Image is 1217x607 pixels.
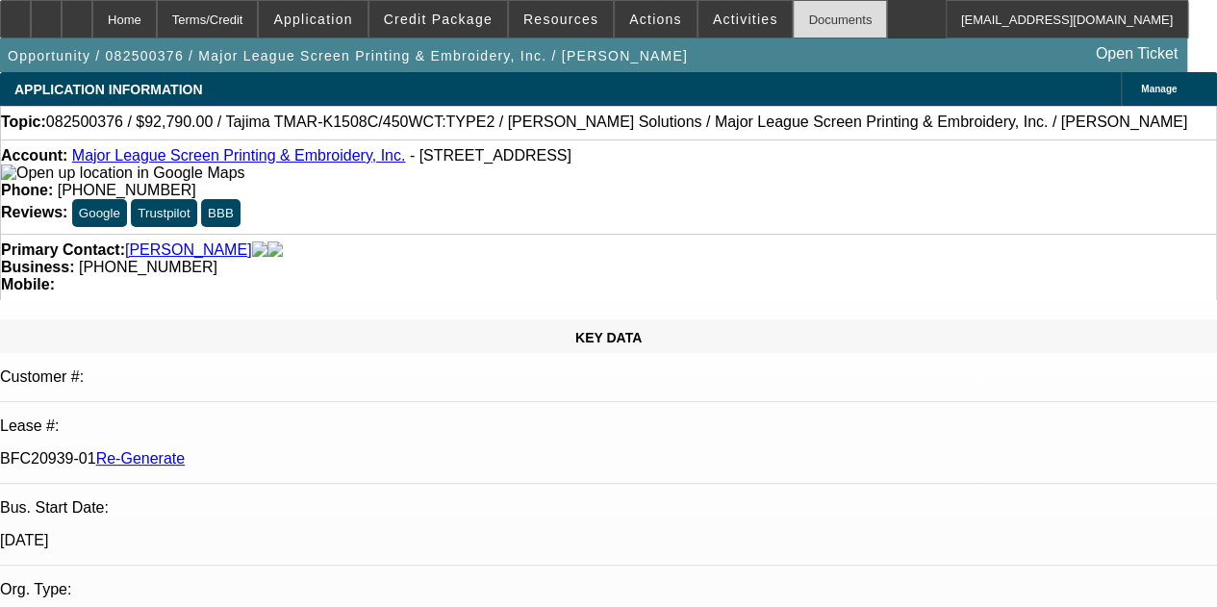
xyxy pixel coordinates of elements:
button: Trustpilot [131,199,196,227]
strong: Mobile: [1,276,55,292]
span: Activities [713,12,778,27]
strong: Topic: [1,114,46,131]
span: Application [273,12,352,27]
span: Actions [629,12,682,27]
a: Major League Screen Printing & Embroidery, Inc. [72,147,406,164]
img: linkedin-icon.png [267,241,283,259]
strong: Account: [1,147,67,164]
span: Resources [523,12,598,27]
button: BBB [201,199,241,227]
span: APPLICATION INFORMATION [14,82,202,97]
button: Google [72,199,127,227]
a: View Google Maps [1,164,244,181]
img: Open up location in Google Maps [1,164,244,182]
a: [PERSON_NAME] [125,241,252,259]
span: Credit Package [384,12,493,27]
button: Credit Package [369,1,507,38]
button: Actions [615,1,697,38]
span: - [STREET_ADDRESS] [410,147,571,164]
strong: Business: [1,259,74,275]
img: facebook-icon.png [252,241,267,259]
button: Resources [509,1,613,38]
span: Manage [1141,84,1177,94]
span: Opportunity / 082500376 / Major League Screen Printing & Embroidery, Inc. / [PERSON_NAME] [8,48,688,63]
strong: Reviews: [1,204,67,220]
a: Open Ticket [1088,38,1185,70]
a: Re-Generate [96,450,186,467]
button: Activities [698,1,793,38]
span: [PHONE_NUMBER] [79,259,217,275]
button: Application [259,1,367,38]
strong: Primary Contact: [1,241,125,259]
span: KEY DATA [575,330,642,345]
span: 082500376 / $92,790.00 / Tajima TMAR-K1508C/450WCT:TYPE2 / [PERSON_NAME] Solutions / Major League... [46,114,1187,131]
strong: Phone: [1,182,53,198]
span: [PHONE_NUMBER] [58,182,196,198]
